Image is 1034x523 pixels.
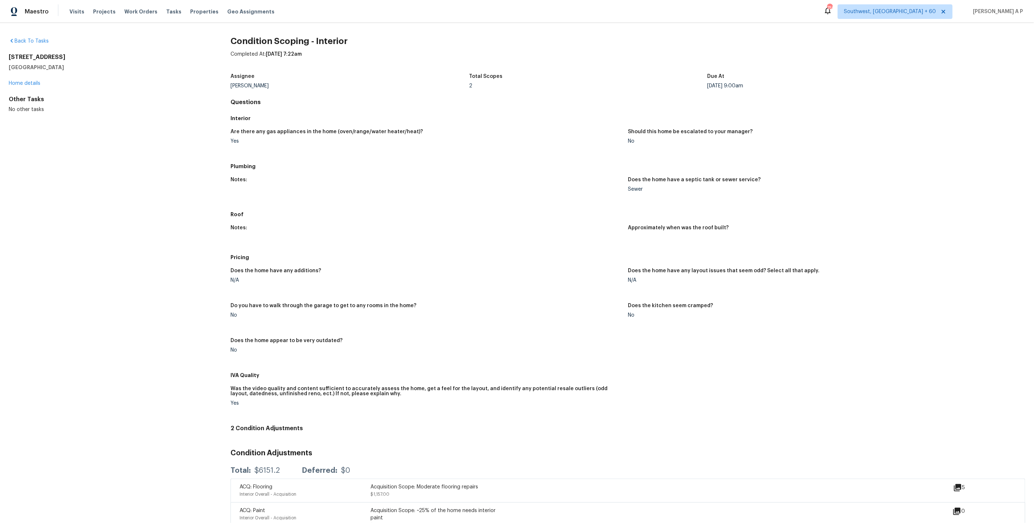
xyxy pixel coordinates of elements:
[231,211,1025,218] h5: Roof
[231,401,622,406] div: Yes
[302,467,337,474] div: Deferred:
[970,8,1023,15] span: [PERSON_NAME] A P
[231,467,251,474] div: Total:
[231,177,247,182] h5: Notes:
[255,467,280,474] div: $6151.2
[628,278,1019,283] div: N/A
[69,8,84,15] span: Visits
[240,484,272,490] span: ACQ: Flooring
[231,99,1025,106] h4: Questions
[93,8,116,15] span: Projects
[231,74,255,79] h5: Assignee
[231,303,416,308] h5: Do you have to walk through the garage to get to any rooms in the home?
[628,303,713,308] h5: Does the kitchen seem cramped?
[240,492,296,496] span: Interior Overall - Acquisition
[370,483,501,491] div: Acquisition Scope: Moderate flooring repairs
[628,187,1019,192] div: Sewer
[231,129,423,134] h5: Are there any gas appliances in the home (oven/range/water heater/heat)?
[231,225,247,230] h5: Notes:
[231,348,622,353] div: No
[124,8,157,15] span: Work Orders
[628,129,753,134] h5: Should this home be escalated to your manager?
[231,386,622,396] h5: Was the video quality and content sufficient to accurately assess the home, get a feel for the la...
[166,9,181,14] span: Tasks
[231,163,1025,170] h5: Plumbing
[266,52,302,57] span: [DATE] 7:22am
[469,83,708,88] div: 2
[9,81,40,86] a: Home details
[231,268,321,273] h5: Does the home have any additions?
[231,313,622,318] div: No
[231,51,1025,70] div: Completed At:
[628,225,729,230] h5: Approximately when was the roof built?
[9,96,207,103] div: Other Tasks
[341,467,350,474] div: $0
[628,313,1019,318] div: No
[844,8,936,15] span: Southwest, [GEOGRAPHIC_DATA] + 60
[231,338,342,343] h5: Does the home appear to be very outdated?
[827,4,832,12] div: 759
[231,254,1025,261] h5: Pricing
[240,508,265,513] span: ACQ: Paint
[708,83,946,88] div: [DATE] 9:00am
[628,177,761,182] h5: Does the home have a septic tank or sewer service?
[9,54,207,61] h2: [STREET_ADDRESS]
[231,449,1025,457] h3: Condition Adjustments
[953,507,988,516] div: 0
[231,83,469,88] div: [PERSON_NAME]
[190,8,219,15] span: Properties
[231,139,622,144] div: Yes
[370,507,501,522] div: Acquisition Scope: ~25% of the home needs interior paint
[227,8,274,15] span: Geo Assignments
[469,74,502,79] h5: Total Scopes
[9,39,49,44] a: Back To Tasks
[708,74,725,79] h5: Due At
[9,64,207,71] h5: [GEOGRAPHIC_DATA]
[231,372,1025,379] h5: IVA Quality
[953,483,988,492] div: 5
[231,115,1025,122] h5: Interior
[240,516,296,520] span: Interior Overall - Acquisition
[25,8,49,15] span: Maestro
[370,492,389,496] span: $1,157.00
[628,268,819,273] h5: Does the home have any layout issues that seem odd? Select all that apply.
[231,278,622,283] div: N/A
[9,107,44,112] span: No other tasks
[628,139,1019,144] div: No
[231,37,1025,45] h2: Condition Scoping - Interior
[231,425,1025,432] h4: 2 Condition Adjustments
